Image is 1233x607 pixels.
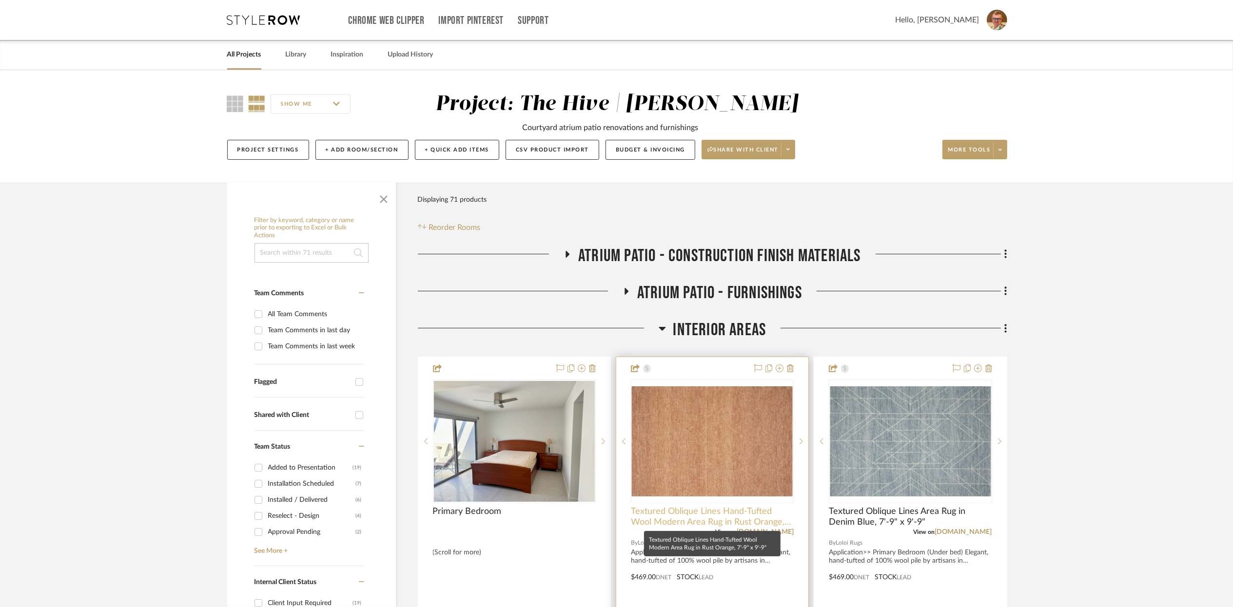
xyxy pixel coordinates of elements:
a: Upload History [388,48,433,61]
span: Share with client [707,146,779,161]
span: View on [914,529,935,535]
span: Team Comments [254,290,304,297]
span: Loloi Rugs [638,538,665,548]
button: Close [374,188,393,207]
div: 0 [631,380,793,503]
div: Displaying 71 products [418,190,487,209]
a: Chrome Web Clipper [349,17,425,25]
span: Loloi Rugs [836,538,862,548]
button: Share with client [702,140,795,159]
div: Installed / Delivered [268,492,356,508]
button: More tools [942,140,1007,159]
button: Project Settings [227,140,309,160]
div: Flagged [254,378,351,386]
h6: Filter by keyword, category or name prior to exporting to Excel or Bulk Actions [254,217,369,240]
span: View on [715,529,737,535]
a: See More + [252,540,364,555]
a: [DOMAIN_NAME] [935,529,992,535]
span: Primary Bedroom [433,506,502,517]
img: Textured Oblique Lines Area Rug in Denim Blue, 7'-9" x 9'-9" [830,386,991,496]
div: (7) [356,476,362,492]
span: Textured Oblique Lines Area Rug in Denim Blue, 7'-9" x 9'-9" [829,506,992,528]
div: Team Comments in last day [268,322,362,338]
img: Primary Bedroom [434,381,595,502]
span: Textured Oblique Lines Hand-Tufted Wool Modern Area Rug in Rust Orange, 7'-9" x 9'-9" [631,506,794,528]
div: 0 [829,380,991,503]
span: By [631,538,638,548]
input: Search within 71 results [254,243,369,263]
div: Reselect - Design [268,508,356,524]
div: Installation Scheduled [268,476,356,492]
a: Library [286,48,307,61]
span: Atrium Patio - Furnishings [637,283,802,303]
span: Interior Areas [673,320,766,341]
span: Team Status [254,443,291,450]
button: + Quick Add Items [415,140,500,160]
div: (2) [356,524,362,540]
div: Project: The Hive | [PERSON_NAME] [435,94,799,114]
a: Support [518,17,548,25]
div: Courtyard atrium patio renovations and furnishings [522,122,698,133]
span: Hello, [PERSON_NAME] [896,14,979,26]
button: Reorder Rooms [418,222,481,233]
span: By [829,538,836,548]
img: avatar [987,10,1007,30]
a: Inspiration [331,48,364,61]
button: Budget & Invoicing [606,140,695,160]
div: Added to Presentation [268,460,353,475]
img: Textured Oblique Lines Hand-Tufted Wool Modern Area Rug in Rust Orange, 7'-9" x 9'-9" [632,386,793,496]
div: Team Comments in last week [268,339,362,354]
span: More tools [948,146,991,161]
div: (6) [356,492,362,508]
div: Approval Pending [268,524,356,540]
span: Reorder Rooms [429,222,480,233]
button: CSV Product Import [506,140,599,160]
span: Internal Client Status [254,579,317,586]
div: Shared with Client [254,411,351,419]
div: (4) [356,508,362,524]
div: (19) [353,460,362,475]
div: All Team Comments [268,306,362,322]
a: [DOMAIN_NAME] [737,529,794,535]
button: + Add Room/Section [315,140,409,160]
a: All Projects [227,48,261,61]
span: Atrium Patio - Construction Finish Materials [578,246,861,266]
a: Import Pinterest [438,17,504,25]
